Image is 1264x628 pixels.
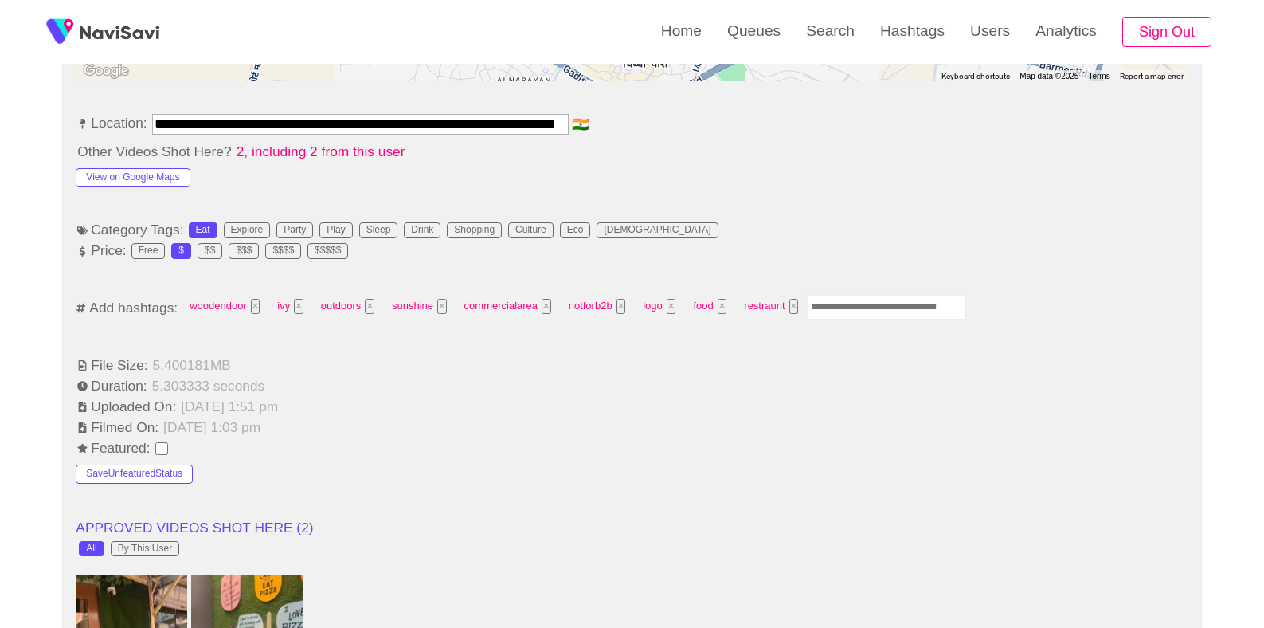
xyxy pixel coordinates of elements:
[76,116,148,131] span: Location:
[251,299,260,314] button: Tag at index 0 with value 3850 focussed. Press backspace to remove
[667,299,676,314] button: Tag at index 6 with value 53850 focussed. Press backspace to remove
[231,225,264,236] div: Explore
[86,544,96,555] div: All
[272,294,307,319] span: ivy
[366,225,391,236] div: Sleep
[80,24,159,40] img: fireSpot
[570,118,591,131] span: 🇮🇳
[196,225,210,236] div: Eat
[40,12,80,52] img: fireSpot
[151,358,233,374] span: 5.400181 MB
[460,294,556,319] span: commercialarea
[76,168,190,187] button: View on Google Maps
[789,299,799,314] button: Tag at index 8 with value 1769 focussed. Press backspace to remove
[437,299,447,314] button: Tag at index 3 with value 2431 focussed. Press backspace to remove
[294,299,303,314] button: Tag at index 1 with value 31601 focussed. Press backspace to remove
[1088,72,1109,80] a: Terms (opens in new tab)
[941,71,1010,82] button: Keyboard shortcuts
[80,61,132,81] img: Google
[272,245,294,257] div: $$$$
[205,245,215,257] div: $$
[76,222,185,238] span: Category Tags:
[327,225,345,236] div: Play
[718,299,727,314] button: Tag at index 7 with value 45 focussed. Press backspace to remove
[179,399,280,415] span: [DATE] 1:51 pm
[76,358,149,374] span: File Size:
[315,245,341,257] div: $$$$$
[567,225,584,236] div: Eco
[542,299,551,314] button: Tag at index 4 with value 45372 focussed. Press backspace to remove
[162,420,262,436] span: [DATE] 1:03 pm
[80,61,132,81] a: Open this area in Google Maps (opens a new window)
[365,299,374,314] button: Tag at index 2 with value 2341 focussed. Press backspace to remove
[178,245,184,257] div: $
[739,294,803,319] span: restraunt
[76,420,160,436] span: Filmed On:
[139,245,158,257] div: Free
[638,294,680,319] span: logo
[88,300,179,316] span: Add hashtags:
[76,519,1188,538] li: APPROVED VIDEOS SHOT HERE ( 2 )
[411,225,433,236] div: Drink
[236,245,252,257] div: $$$
[76,144,233,160] span: Other Videos Shot Here?
[604,225,710,236] div: [DEMOGRAPHIC_DATA]
[316,294,379,319] span: outdoors
[76,441,151,457] span: Featured:
[76,399,178,415] span: Uploaded On:
[616,299,626,314] button: Tag at index 5 with value 1603864 focussed. Press backspace to remove
[688,294,731,319] span: food
[1019,72,1078,80] span: Map data ©2025
[76,379,148,394] span: Duration:
[454,225,495,236] div: Shopping
[76,167,190,183] a: View on Google Maps
[807,295,966,320] input: Enter tag here and press return
[235,144,407,160] span: 2, including 2 from this user
[515,225,546,236] div: Culture
[118,544,172,555] div: By This User
[76,243,127,259] span: Price:
[564,294,631,319] span: notforb2b
[387,294,452,319] span: sunshine
[185,294,264,319] span: woodendoor
[284,225,306,236] div: Party
[1122,17,1211,48] button: Sign Out
[76,465,193,484] button: SaveUnfeaturedStatus
[151,379,267,394] span: 5.303333 seconds
[1120,72,1184,80] a: Report a map error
